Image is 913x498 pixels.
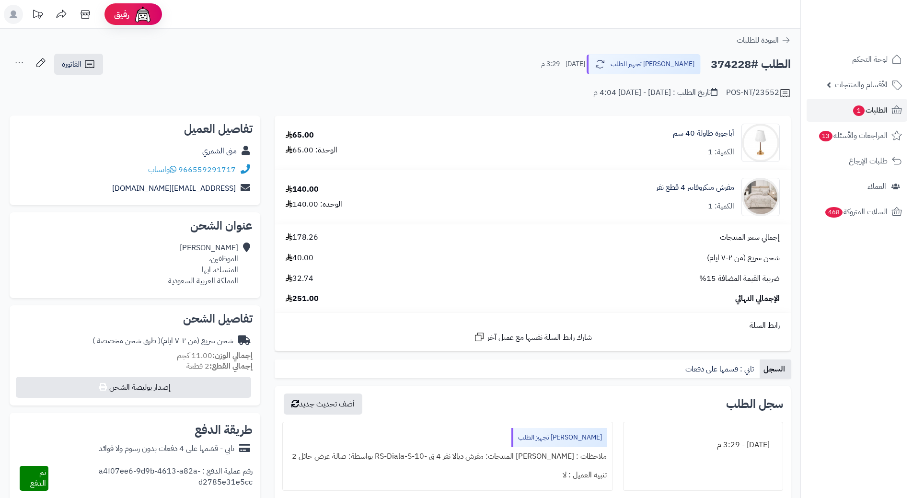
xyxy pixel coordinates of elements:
a: شارك رابط السلة نفسها مع عميل آخر [474,331,592,343]
a: منى الشمري [202,145,237,157]
span: الإجمالي النهائي [735,293,780,304]
span: المراجعات والأسئلة [818,129,888,142]
a: [EMAIL_ADDRESS][DOMAIN_NAME] [112,183,236,194]
h2: تفاصيل الشحن [17,313,253,324]
span: 32.74 [286,273,313,284]
div: رقم عملية الدفع : a4f07ee6-9d9b-4613-a82a-d2785e31e5cc [48,466,253,491]
span: إجمالي سعر المنتجات [720,232,780,243]
img: logo-2.png [848,13,904,34]
div: تنبيه العميل : لا [289,466,606,485]
div: تاريخ الطلب : [DATE] - [DATE] 4:04 م [593,87,717,98]
button: إصدار بوليصة الشحن [16,377,251,398]
span: السلات المتروكة [824,205,888,219]
strong: إجمالي الوزن: [212,350,253,361]
h2: الطلب #374228 [711,55,791,74]
span: طلبات الإرجاع [849,154,888,168]
h2: طريقة الدفع [195,424,253,436]
span: 178.26 [286,232,318,243]
span: العملاء [867,180,886,193]
div: [PERSON_NAME] تجهيز الطلب [511,428,607,447]
a: 966559291717 [178,164,236,175]
span: 251.00 [286,293,319,304]
a: السلات المتروكة468 [807,200,907,223]
span: ( طرق شحن مخصصة ) [92,335,161,347]
span: تم الدفع [30,467,46,489]
strong: إجمالي القطع: [209,360,253,372]
div: 140.00 [286,184,319,195]
div: [PERSON_NAME] الموظفين، المنسك، ابها المملكة العربية السعودية [168,243,238,286]
a: السجل [760,359,791,379]
a: لوحة التحكم [807,48,907,71]
span: الفاتورة [62,58,81,70]
div: شحن سريع (من ٢-٧ ايام) [92,336,233,347]
div: الكمية: 1 [708,201,734,212]
a: العملاء [807,175,907,198]
h3: سجل الطلب [726,398,783,410]
div: ملاحظات : [PERSON_NAME] المنتجات: مفرش ديالا نفر 4 ق -RS-Diala-S-10 بواسطة: صالة عرض حائل 2 [289,447,606,466]
a: مفرش ميكروفايبر 4 قطع نفر [656,182,734,193]
span: 468 [824,207,843,218]
span: العودة للطلبات [737,35,779,46]
div: تابي - قسّمها على 4 دفعات بدون رسوم ولا فوائد [99,443,234,454]
div: رابط السلة [278,320,787,331]
button: [PERSON_NAME] تجهيز الطلب [587,54,701,74]
span: شحن سريع (من ٢-٧ ايام) [707,253,780,264]
div: 65.00 [286,130,314,141]
a: الطلبات1 [807,99,907,122]
span: شارك رابط السلة نفسها مع عميل آخر [487,332,592,343]
img: ai-face.png [133,5,152,24]
span: ضريبة القيمة المضافة 15% [699,273,780,284]
span: الأقسام والمنتجات [835,78,888,92]
span: 13 [819,130,833,142]
a: أباجورة طاولة 40 سم [673,128,734,139]
small: 11.00 كجم [177,350,253,361]
a: الفاتورة [54,54,103,75]
span: 40.00 [286,253,313,264]
a: واتساب [148,164,176,175]
div: الكمية: 1 [708,147,734,158]
a: تحديثات المنصة [25,5,49,26]
a: المراجعات والأسئلة13 [807,124,907,147]
h2: تفاصيل العميل [17,123,253,135]
h2: عنوان الشحن [17,220,253,232]
span: رفيق [114,9,129,20]
div: الوحدة: 140.00 [286,199,342,210]
a: العودة للطلبات [737,35,791,46]
a: طلبات الإرجاع [807,150,907,173]
a: تابي : قسمها على دفعات [682,359,760,379]
img: 1754378370-1-90x90.jpg [742,178,779,216]
button: أضف تحديث جديد [284,394,362,415]
img: 1709373081-220202010906-90x90.jpg [742,124,779,162]
div: POS-NT/23552 [726,87,791,99]
small: [DATE] - 3:29 م [541,59,585,69]
span: 1 [853,105,865,116]
small: 2 قطعة [186,360,253,372]
span: الطلبات [852,104,888,117]
div: الوحدة: 65.00 [286,145,337,156]
span: لوحة التحكم [852,53,888,66]
div: [DATE] - 3:29 م [629,436,777,454]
